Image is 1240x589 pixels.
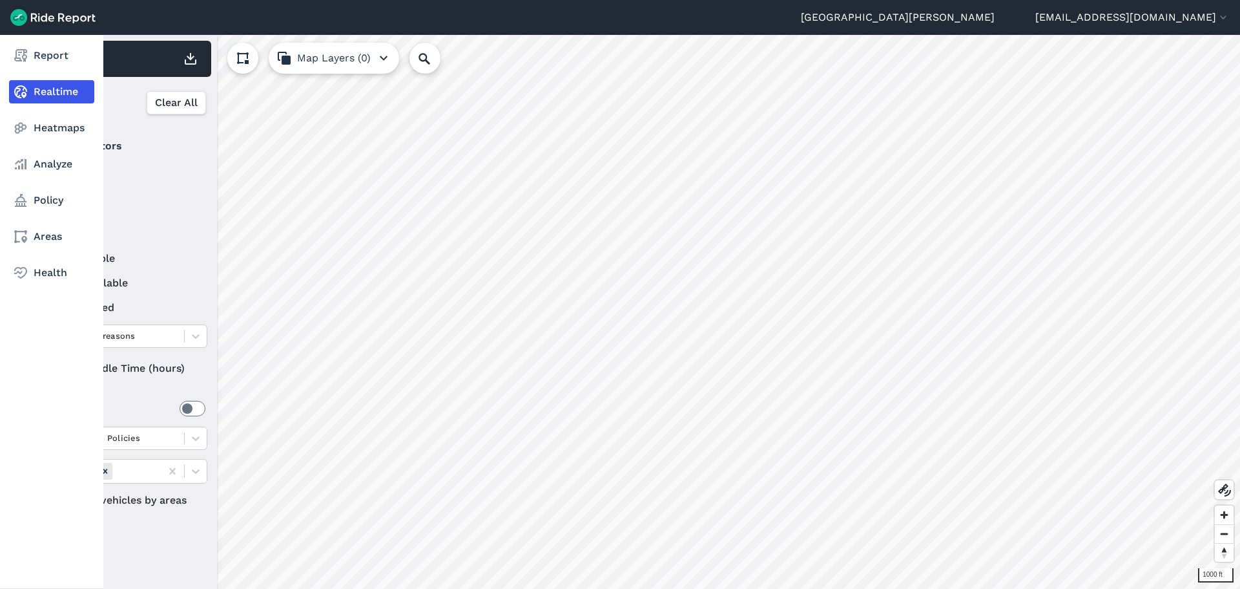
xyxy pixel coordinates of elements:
[9,225,94,248] a: Areas
[52,128,205,164] summary: Operators
[41,35,1240,589] canvas: Map
[147,91,206,114] button: Clear All
[52,357,207,380] div: Idle Time (hours)
[1035,10,1230,25] button: [EMAIL_ADDRESS][DOMAIN_NAME]
[9,44,94,67] a: Report
[52,164,207,180] label: Bird
[52,300,207,316] label: reserved
[155,95,198,111] span: Clear All
[9,261,94,284] a: Health
[52,189,207,204] label: Lime
[1215,543,1234,562] button: Reset bearing to north
[1198,568,1234,583] div: 1000 ft
[47,83,211,123] div: Filter
[9,189,94,212] a: Policy
[269,43,399,74] button: Map Layers (0)
[98,463,112,479] div: Remove Areas (8)
[52,275,207,291] label: unavailable
[409,43,461,74] input: Search Location or Vehicles
[9,80,94,103] a: Realtime
[9,116,94,140] a: Heatmaps
[52,493,207,508] label: Filter vehicles by areas
[801,10,995,25] a: [GEOGRAPHIC_DATA][PERSON_NAME]
[10,9,96,26] img: Ride Report
[52,251,207,266] label: available
[52,215,205,251] summary: Status
[1215,506,1234,524] button: Zoom in
[52,391,205,427] summary: Areas
[9,153,94,176] a: Analyze
[70,401,205,416] div: Areas
[1215,524,1234,543] button: Zoom out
